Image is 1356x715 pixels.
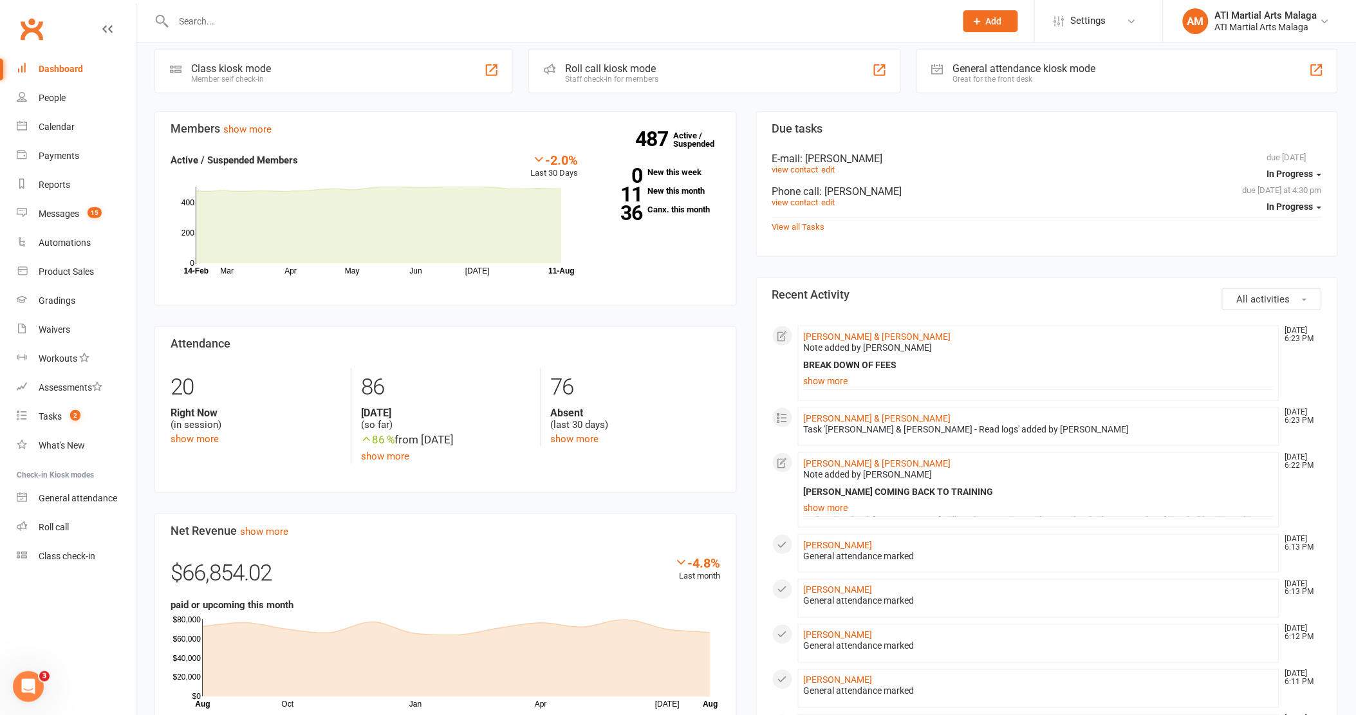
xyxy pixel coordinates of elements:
a: Waivers [17,315,136,344]
div: General attendance marked [804,551,1274,562]
div: People [39,93,66,103]
a: edit [822,198,835,207]
button: In Progress [1267,195,1322,218]
span: : [PERSON_NAME] [801,153,883,165]
a: General attendance kiosk mode [17,484,136,513]
div: Dashboard [39,64,83,74]
div: Product Sales [39,266,94,277]
a: view contact [772,198,819,207]
div: E-mail [772,153,1323,165]
div: General attendance [39,493,117,503]
iframe: Intercom live chat [13,671,44,702]
span: Settings [1071,6,1106,35]
strong: [DATE] [361,407,531,419]
a: Tasks 2 [17,402,136,431]
div: Automations [39,237,91,248]
button: Add [963,10,1018,32]
div: Calendar [39,122,75,132]
a: Workouts [17,344,136,373]
a: [PERSON_NAME] [804,540,873,550]
div: Class check-in [39,551,95,561]
span: 86 % [361,433,395,446]
div: from [DATE] [361,431,531,449]
a: [PERSON_NAME] & [PERSON_NAME] [804,458,951,469]
a: Automations [17,228,136,257]
a: edit [822,165,835,174]
div: ATI Martial Arts Malaga [1215,21,1317,33]
div: -2.0% [530,153,578,167]
time: [DATE] 6:23 PM [1279,408,1321,425]
span: In Progress [1267,201,1314,212]
a: Roll call [17,513,136,542]
span: Add [986,16,1002,26]
div: Last month [675,555,721,583]
span: 3 [39,671,50,682]
strong: 11 [597,185,642,204]
h3: Members [171,122,721,135]
a: show more [171,433,219,445]
div: $66,854.02 [171,555,721,598]
a: Assessments [17,373,136,402]
a: 11New this month [597,187,720,195]
div: 76 [551,368,721,407]
time: [DATE] 6:22 PM [1279,453,1321,470]
a: Class kiosk mode [17,542,136,571]
a: Calendar [17,113,136,142]
a: show more [804,499,1274,517]
a: Clubworx [15,13,48,45]
h3: Recent Activity [772,288,1323,301]
div: [PERSON_NAME] COMING BACK TO TRAINING [804,487,1274,497]
span: 2 [70,410,80,421]
div: 20 [171,368,341,407]
div: Roll call [39,522,69,532]
button: In Progress [1267,162,1322,185]
a: Product Sales [17,257,136,286]
strong: 0 [597,166,642,185]
a: show more [804,372,1274,390]
div: Reports [39,180,70,190]
div: Workouts [39,353,77,364]
div: General attendance kiosk mode [953,62,1096,75]
div: General attendance marked [804,641,1274,652]
span: In Progress [1267,169,1314,179]
div: Member self check-in [191,75,271,84]
div: BREAK DOWN OF FEES [804,360,1274,371]
a: show more [223,124,272,135]
strong: Active / Suspended Members [171,154,298,166]
a: [PERSON_NAME] [804,630,873,640]
time: [DATE] 6:11 PM [1279,670,1321,687]
a: 487Active / Suspended [674,122,730,158]
div: Payments [39,151,79,161]
div: ATI Martial Arts Malaga [1215,10,1317,21]
strong: 487 [636,129,674,149]
a: What's New [17,431,136,460]
a: view contact [772,165,819,174]
a: show more [361,450,409,462]
input: Search... [170,12,947,30]
span: : [PERSON_NAME] [820,185,902,198]
div: AM [1183,8,1209,34]
div: Tasks [39,411,62,422]
time: [DATE] 6:13 PM [1279,580,1321,597]
span: 15 [88,207,102,218]
a: show more [240,526,288,537]
h3: Due tasks [772,122,1323,135]
a: [PERSON_NAME] [804,585,873,595]
a: [PERSON_NAME] [804,675,873,685]
a: Reports [17,171,136,200]
div: Phone call [772,185,1323,198]
strong: 36 [597,203,642,223]
a: Gradings [17,286,136,315]
div: Note added by [PERSON_NAME] [804,469,1274,480]
div: Great for the front desk [953,75,1096,84]
time: [DATE] 6:13 PM [1279,535,1321,552]
strong: paid or upcoming this month [171,600,293,611]
a: People [17,84,136,113]
div: (last 30 days) [551,407,721,431]
div: (so far) [361,407,531,431]
a: [PERSON_NAME] & [PERSON_NAME] [804,413,951,423]
div: (in session) [171,407,341,431]
div: General attendance marked [804,596,1274,607]
div: Roll call kiosk mode [565,62,658,75]
a: View all Tasks [772,222,825,232]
